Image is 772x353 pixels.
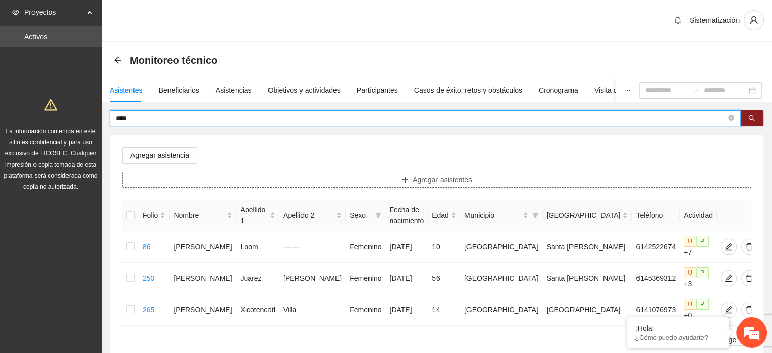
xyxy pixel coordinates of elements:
[543,200,632,231] th: Colonia
[375,212,381,218] span: filter
[122,172,751,188] button: plusAgregar asistentes
[721,270,737,286] button: edit
[460,263,543,294] td: [GEOGRAPHIC_DATA]
[740,110,763,126] button: search
[532,212,539,218] span: filter
[692,86,700,94] span: to
[237,231,279,263] td: Loom
[669,12,686,28] button: bell
[241,204,267,227] span: Apellido 1
[143,274,154,282] a: 250
[632,231,680,263] td: 6142522674
[543,294,632,326] td: [GEOGRAPHIC_DATA]
[346,231,385,263] td: Femenino
[357,85,398,96] div: Participantes
[696,236,709,247] span: P
[728,115,734,121] span: close-circle
[24,33,47,41] a: Activos
[237,294,279,326] td: Xicotencatl
[283,210,334,221] span: Apellido 2
[279,263,346,294] td: [PERSON_NAME]
[170,294,236,326] td: [PERSON_NAME]
[385,200,428,231] th: Fecha de nacimiento
[53,52,171,65] div: Chatee con nosotros ahora
[237,200,279,231] th: Apellido 1
[5,241,193,276] textarea: Escriba su mensaje y pulse “Intro”
[460,231,543,263] td: [GEOGRAPHIC_DATA]
[279,231,346,263] td: -------
[460,294,543,326] td: [GEOGRAPHIC_DATA]
[632,263,680,294] td: 6145369312
[464,210,521,221] span: Municipio
[114,56,122,65] span: arrow-left
[174,210,224,221] span: Nombre
[680,294,717,326] td: +0
[44,98,57,111] span: warning
[279,294,346,326] td: Villa
[385,263,428,294] td: [DATE]
[530,208,541,223] span: filter
[680,200,717,231] th: Actividad
[616,79,639,102] button: ellipsis
[692,86,700,94] span: swap-right
[166,5,191,29] div: Minimizar ventana de chat en vivo
[539,85,578,96] div: Cronograma
[139,200,170,231] th: Folio
[237,263,279,294] td: Juarez
[594,85,689,96] div: Visita de campo y entregables
[684,267,696,278] span: U
[684,236,696,247] span: U
[744,10,764,30] button: user
[170,263,236,294] td: [PERSON_NAME]
[268,85,341,96] div: Objetivos y actividades
[130,150,189,161] span: Agregar asistencia
[279,200,346,231] th: Apellido 2
[59,117,140,220] span: Estamos en línea.
[670,16,685,24] span: bell
[401,176,409,184] span: plus
[680,231,717,263] td: +7
[721,274,736,282] span: edit
[632,294,680,326] td: 6141076973
[4,127,98,190] span: La información contenida en este sitio es confidencial y para uso exclusivo de FICOSEC. Cualquier...
[350,210,371,221] span: Sexo
[721,239,737,255] button: edit
[428,200,460,231] th: Edad
[432,210,449,221] span: Edad
[114,56,122,65] div: Back
[122,147,197,164] button: Agregar asistencia
[543,231,632,263] td: Santa [PERSON_NAME]
[744,16,763,25] span: user
[748,115,755,123] span: search
[543,263,632,294] td: Santa [PERSON_NAME]
[742,306,757,314] span: delete
[632,200,680,231] th: Teléfono
[413,174,472,185] span: Agregar asistentes
[24,2,84,22] span: Proyectos
[696,299,709,310] span: P
[346,294,385,326] td: Femenino
[696,267,709,278] span: P
[460,200,543,231] th: Municipio
[547,210,621,221] span: [GEOGRAPHIC_DATA]
[170,231,236,263] td: [PERSON_NAME]
[635,324,721,332] div: ¡Hola!
[428,294,460,326] td: 14
[414,85,522,96] div: Casos de éxito, retos y obstáculos
[624,87,631,94] span: ellipsis
[721,243,736,251] span: edit
[680,263,717,294] td: +3
[684,299,696,310] span: U
[373,208,383,223] span: filter
[385,231,428,263] td: [DATE]
[159,85,199,96] div: Beneficiarios
[721,306,736,314] span: edit
[428,263,460,294] td: 56
[110,85,143,96] div: Asistentes
[741,270,757,286] button: delete
[428,231,460,263] td: 10
[12,9,19,16] span: eye
[728,114,734,123] span: close-circle
[130,52,217,69] span: Monitoreo técnico
[741,239,757,255] button: delete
